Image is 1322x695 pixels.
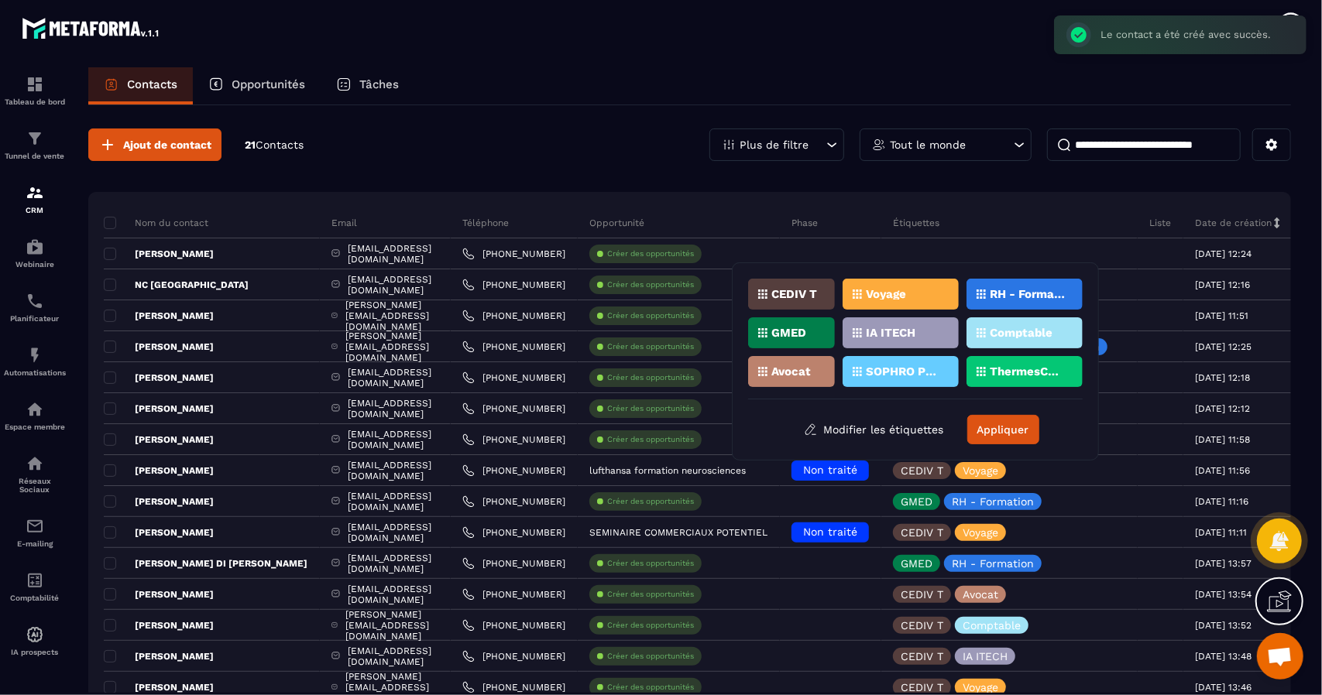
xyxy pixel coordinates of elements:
[462,464,565,477] a: [PHONE_NUMBER]
[104,433,214,446] p: [PERSON_NAME]
[4,280,66,334] a: schedulerschedulerPlanificateur
[952,558,1034,569] p: RH - Formation
[740,139,809,150] p: Plus de filtre
[1195,310,1248,321] p: [DATE] 11:51
[952,496,1034,507] p: RH - Formation
[607,496,694,507] p: Créer des opportunités
[607,434,694,445] p: Créer des opportunités
[26,129,44,148] img: formation
[462,341,565,353] a: [PHONE_NUMBER]
[104,681,214,693] p: [PERSON_NAME]
[26,454,44,473] img: social-network
[462,402,565,415] a: [PHONE_NUMBER]
[1195,341,1252,352] p: [DATE] 12:25
[88,128,221,161] button: Ajout de contact
[4,206,66,214] p: CRM
[771,327,806,338] p: GMED
[462,279,565,291] a: [PHONE_NUMBER]
[127,77,177,91] p: Contacts
[4,63,66,118] a: formationformationTableau de bord
[104,371,214,384] p: [PERSON_NAME]
[26,517,44,536] img: email
[4,560,66,614] a: accountantaccountantComptabilité
[791,217,818,229] p: Phase
[4,172,66,226] a: formationformationCRM
[901,527,943,538] p: CEDIV T
[990,366,1065,377] p: ThermesCures
[1195,248,1252,259] p: [DATE] 12:24
[462,495,565,508] a: [PHONE_NUMBER]
[607,248,694,259] p: Créer des opportunités
[104,464,214,477] p: [PERSON_NAME]
[771,366,811,377] p: Avocat
[4,505,66,560] a: emailemailE-mailing
[462,371,565,384] a: [PHONE_NUMBER]
[123,137,211,152] span: Ajout de contact
[1195,279,1250,290] p: [DATE] 12:16
[104,310,214,322] p: [PERSON_NAME]
[26,625,44,644] img: automations
[88,67,193,104] a: Contacts
[4,423,66,431] p: Espace membre
[26,400,44,419] img: automations
[1195,217,1272,229] p: Date de création
[963,620,1021,631] p: Comptable
[1257,633,1303,680] a: Ouvrir le chat
[462,217,509,229] p: Téléphone
[901,589,943,600] p: CEDIV T
[1195,403,1250,414] p: [DATE] 12:12
[1195,620,1252,631] p: [DATE] 13:52
[26,238,44,256] img: automations
[4,152,66,160] p: Tunnel de vente
[104,248,214,260] p: [PERSON_NAME]
[607,589,694,600] p: Créer des opportunités
[607,651,694,662] p: Créer des opportunités
[1195,558,1252,569] p: [DATE] 13:57
[104,341,214,353] p: [PERSON_NAME]
[607,620,694,631] p: Créer des opportunités
[256,139,304,151] span: Contacts
[4,539,66,548] p: E-mailing
[607,372,694,383] p: Créer des opportunités
[589,465,746,476] p: lufthansa formation neurosciences
[901,651,943,662] p: CEDIV T
[462,681,565,693] a: [PHONE_NUMBER]
[963,589,998,600] p: Avocat
[607,310,694,321] p: Créer des opportunités
[331,217,357,229] p: Email
[104,526,214,539] p: [PERSON_NAME]
[104,217,208,229] p: Nom du contact
[792,416,956,443] button: Modifier les étiquettes
[104,588,214,601] p: [PERSON_NAME]
[967,415,1039,444] button: Appliquer
[990,327,1052,338] p: Comptable
[1195,589,1252,600] p: [DATE] 13:54
[104,402,214,415] p: [PERSON_NAME]
[462,557,565,570] a: [PHONE_NUMBER]
[462,433,565,446] a: [PHONE_NUMBER]
[26,571,44,590] img: accountant
[359,77,399,91] p: Tâches
[803,526,857,538] span: Non traité
[963,465,998,476] p: Voyage
[1195,465,1250,476] p: [DATE] 11:56
[26,75,44,94] img: formation
[462,526,565,539] a: [PHONE_NUMBER]
[990,289,1065,300] p: RH - Formation
[26,292,44,310] img: scheduler
[4,226,66,280] a: automationsautomationsWebinaire
[866,366,941,377] p: SOPHRO PRO
[589,217,644,229] p: Opportunité
[104,619,214,632] p: [PERSON_NAME]
[104,650,214,662] p: [PERSON_NAME]
[462,650,565,662] a: [PHONE_NUMBER]
[4,648,66,656] p: IA prospects
[4,314,66,323] p: Planificateur
[589,527,767,538] p: SEMINAIRE COMMERCIAUX POTENTIEL
[1195,372,1250,383] p: [DATE] 12:18
[963,651,1008,662] p: IA ITECH
[1195,682,1252,693] p: [DATE] 13:46
[607,341,694,352] p: Créer des opportunités
[4,368,66,377] p: Automatisations
[1195,527,1247,538] p: [DATE] 11:11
